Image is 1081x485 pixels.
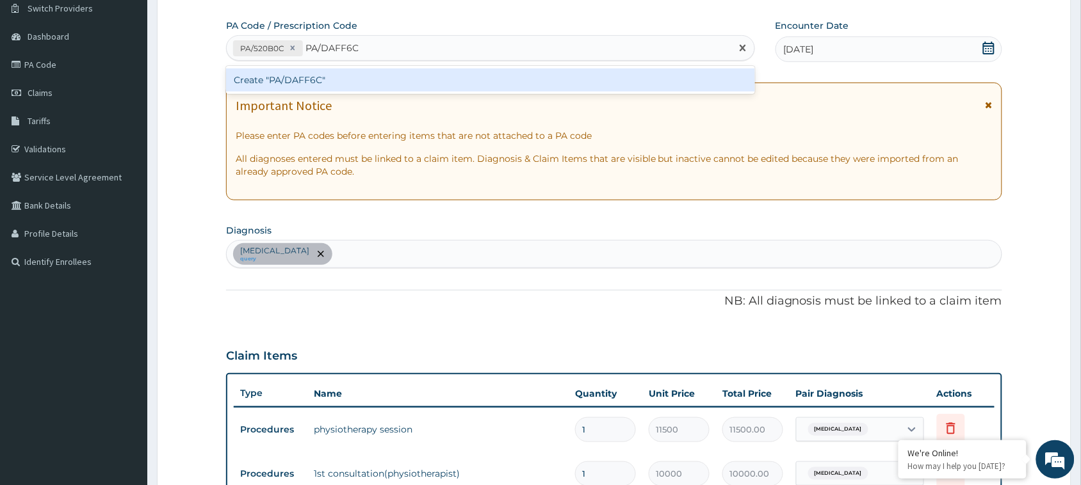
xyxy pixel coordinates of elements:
[790,381,931,406] th: Pair Diagnosis
[67,72,215,88] div: Chat with us now
[234,418,307,441] td: Procedures
[808,467,868,480] span: [MEDICAL_DATA]
[808,423,868,436] span: [MEDICAL_DATA]
[716,381,790,406] th: Total Price
[931,381,995,406] th: Actions
[6,349,244,394] textarea: Type your message and hit 'Enter'
[28,31,69,42] span: Dashboard
[908,461,1017,472] p: How may I help you today?
[28,3,93,14] span: Switch Providers
[226,68,755,91] div: Create "PA/DAFF6C"
[226,19,357,32] label: PA Code / Prescription Code
[236,41,286,56] div: PA/520B0C
[28,87,53,99] span: Claims
[226,349,297,363] h3: Claim Items
[234,381,307,405] th: Type
[226,224,272,237] label: Diagnosis
[236,152,993,178] p: All diagnoses entered must be linked to a claim item. Diagnosis & Claim Items that are visible bu...
[908,447,1017,459] div: We're Online!
[210,6,241,37] div: Minimize live chat window
[236,129,993,142] p: Please enter PA codes before entering items that are not attached to a PA code
[74,161,177,290] span: We're online!
[307,381,569,406] th: Name
[236,99,332,113] h1: Important Notice
[776,19,849,32] label: Encounter Date
[28,115,51,127] span: Tariffs
[240,256,309,262] small: query
[642,381,716,406] th: Unit Price
[569,381,642,406] th: Quantity
[226,293,1002,310] p: NB: All diagnosis must be linked to a claim item
[240,246,309,256] p: [MEDICAL_DATA]
[307,417,569,442] td: physiotherapy session
[315,248,327,260] span: remove selection option
[24,64,52,96] img: d_794563401_company_1708531726252_794563401
[784,43,814,56] span: [DATE]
